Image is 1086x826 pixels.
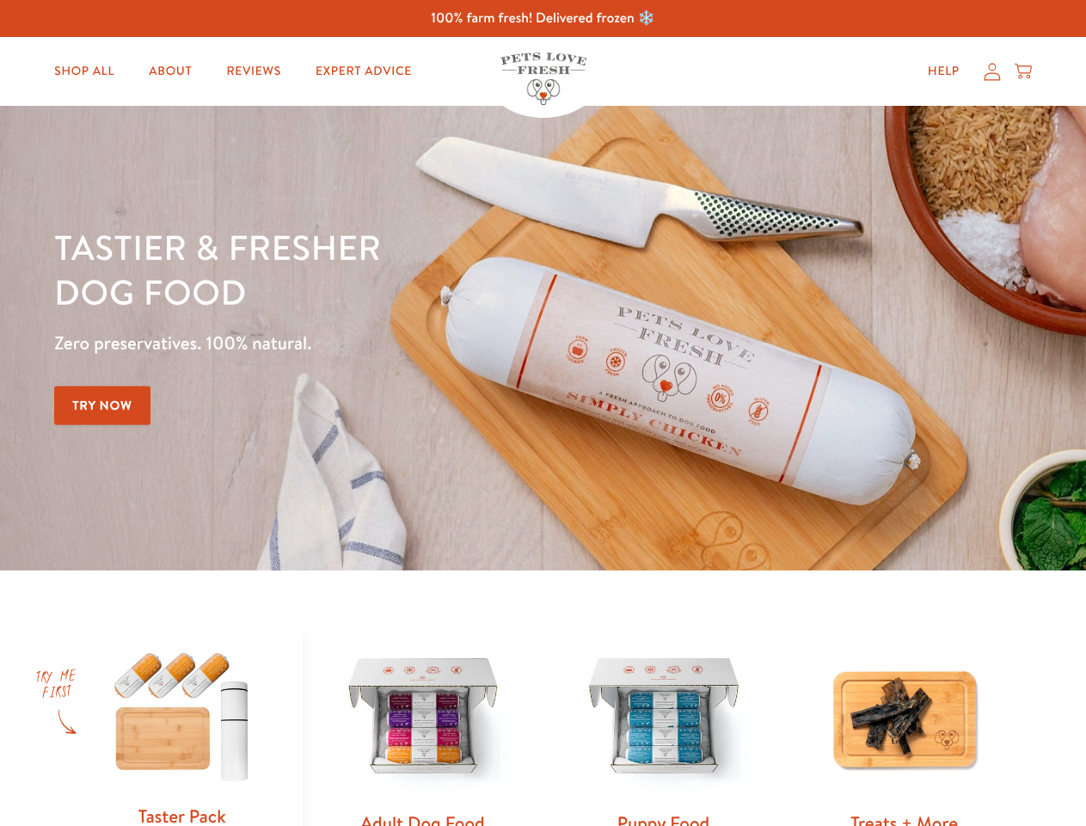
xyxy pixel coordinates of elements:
a: Help [914,54,973,89]
a: Reviews [212,54,294,89]
a: Try Now [54,386,150,425]
a: About [135,54,206,89]
p: Zero preservatives. 100% natural. [54,328,706,359]
h1: Tastier & fresher dog food [54,225,706,314]
a: Shop All [40,54,128,89]
img: Pets Love Fresh [500,52,586,105]
a: Expert Advice [302,54,426,89]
